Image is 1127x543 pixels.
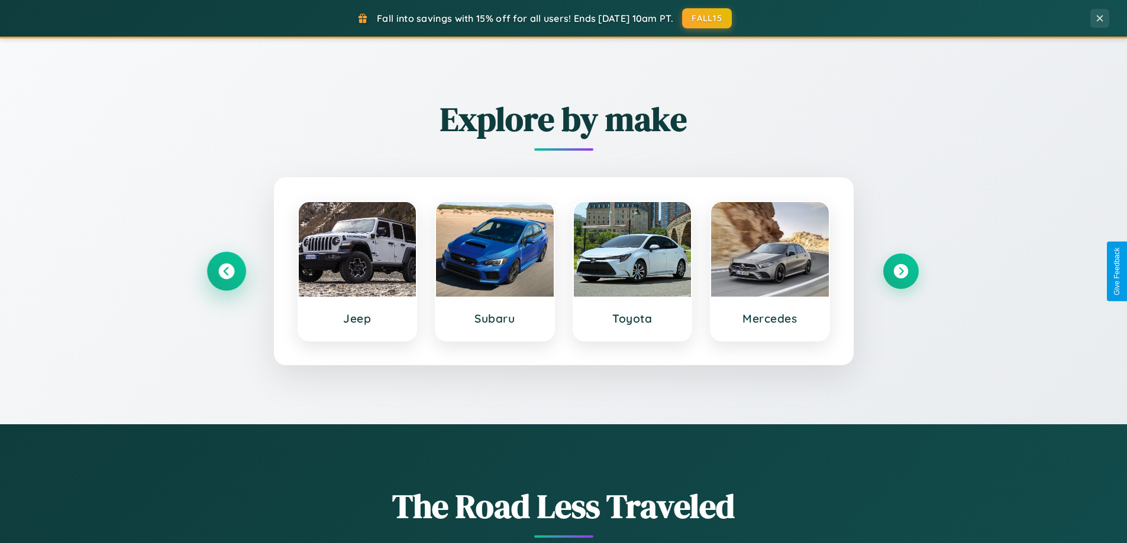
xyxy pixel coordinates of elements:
h2: Explore by make [209,96,919,142]
span: Fall into savings with 15% off for all users! Ends [DATE] 10am PT. [377,12,673,24]
button: FALL15 [682,8,732,28]
h1: The Road Less Traveled [209,483,919,529]
h3: Jeep [311,311,405,326]
h3: Toyota [586,311,680,326]
div: Give Feedback [1113,248,1121,295]
h3: Subaru [448,311,542,326]
h3: Mercedes [723,311,817,326]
